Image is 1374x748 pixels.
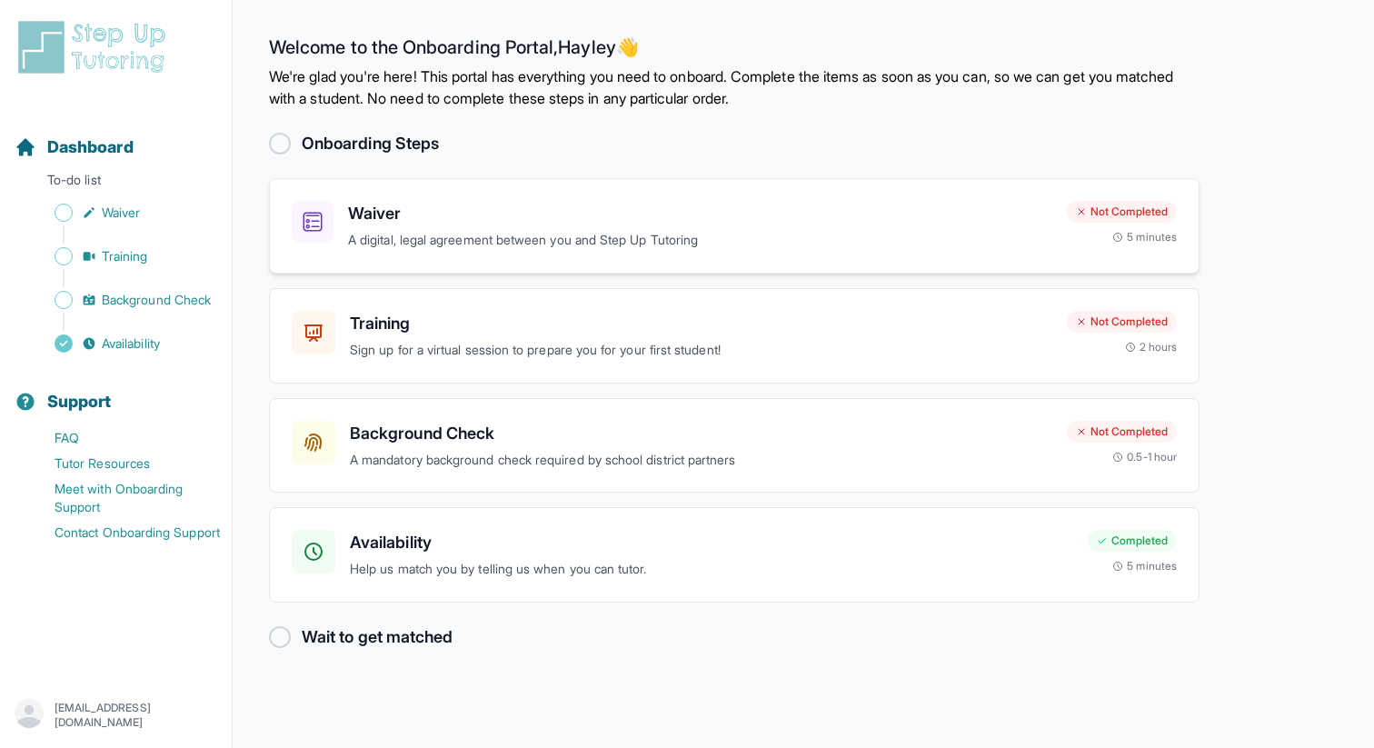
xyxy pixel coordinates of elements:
[102,247,148,265] span: Training
[47,389,112,414] span: Support
[269,178,1200,274] a: WaiverA digital, legal agreement between you and Step Up TutoringNot Completed5 minutes
[1112,559,1177,573] div: 5 minutes
[15,520,232,545] a: Contact Onboarding Support
[15,18,176,76] img: logo
[7,105,224,167] button: Dashboard
[1067,311,1177,333] div: Not Completed
[302,131,439,156] h2: Onboarding Steps
[102,204,140,222] span: Waiver
[102,291,211,309] span: Background Check
[269,36,1200,65] h2: Welcome to the Onboarding Portal, Hayley 👋
[15,425,232,451] a: FAQ
[1088,530,1177,552] div: Completed
[1112,450,1177,464] div: 0.5-1 hour
[15,476,232,520] a: Meet with Onboarding Support
[269,65,1200,109] p: We're glad you're here! This portal has everything you need to onboard. Complete the items as soo...
[350,559,1073,580] p: Help us match you by telling us when you can tutor.
[1067,201,1177,223] div: Not Completed
[350,530,1073,555] h3: Availability
[55,701,217,730] p: [EMAIL_ADDRESS][DOMAIN_NAME]
[15,200,232,225] a: Waiver
[269,507,1200,603] a: AvailabilityHelp us match you by telling us when you can tutor.Completed5 minutes
[15,451,232,476] a: Tutor Resources
[302,624,453,650] h2: Wait to get matched
[102,334,160,353] span: Availability
[15,699,217,732] button: [EMAIL_ADDRESS][DOMAIN_NAME]
[15,135,134,160] a: Dashboard
[269,288,1200,384] a: TrainingSign up for a virtual session to prepare you for your first student!Not Completed2 hours
[15,331,232,356] a: Availability
[350,340,1052,361] p: Sign up for a virtual session to prepare you for your first student!
[15,244,232,269] a: Training
[350,421,1052,446] h3: Background Check
[47,135,134,160] span: Dashboard
[348,230,1052,251] p: A digital, legal agreement between you and Step Up Tutoring
[7,360,224,422] button: Support
[1112,230,1177,244] div: 5 minutes
[350,311,1052,336] h3: Training
[1125,340,1178,354] div: 2 hours
[1067,421,1177,443] div: Not Completed
[348,201,1052,226] h3: Waiver
[350,450,1052,471] p: A mandatory background check required by school district partners
[7,171,224,196] p: To-do list
[269,398,1200,494] a: Background CheckA mandatory background check required by school district partnersNot Completed0.5...
[15,287,232,313] a: Background Check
